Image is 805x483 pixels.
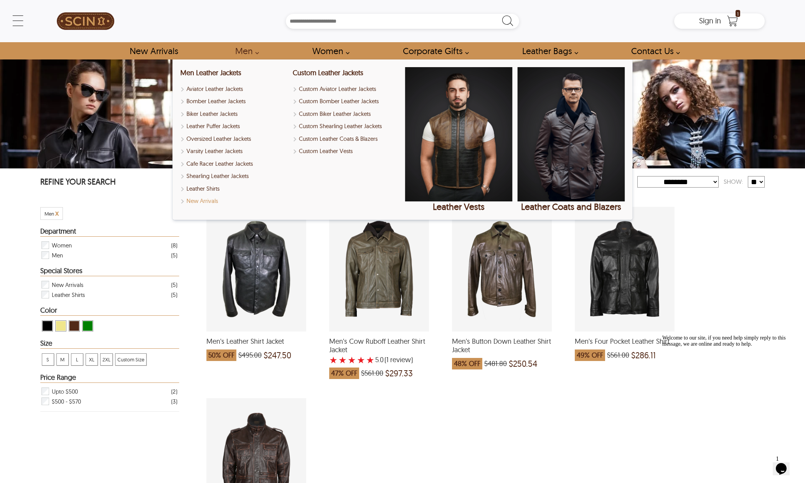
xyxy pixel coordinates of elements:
a: SCIN [40,4,131,38]
div: Heading Filter Leather Shirts by Color [40,307,179,316]
div: Filter Upto $500 Leather Shirts [41,386,177,396]
div: View L Leather Shirts [71,353,83,366]
a: Leather Vests [405,67,513,212]
a: Shop Leather Shirts [180,185,288,193]
a: Shop Varsity Leather Jackets [180,147,288,156]
span: Upto $500 [52,386,78,396]
span: Men's Cow Ruboff Leather Shirt Jacket [329,337,429,354]
label: 5 rating [366,356,374,364]
span: L [71,354,83,365]
div: Filter $500 - $570 Leather Shirts [41,396,177,406]
div: View S Leather Shirts [42,353,54,366]
div: Welcome to our site, if you need help simply reply to this message, we are online and ready to help. [3,3,141,15]
a: Shop Men Bomber Leather Jackets [180,97,288,106]
a: Shopping Cart [725,15,740,27]
a: Shop Leather Bags [513,42,582,59]
div: ( 5 ) [171,280,177,290]
span: New Arrivals [52,280,83,290]
label: 1 rating [329,356,338,364]
span: S [42,354,54,365]
a: contact-us [622,42,684,59]
a: Leather Coats and Blazers [518,67,625,212]
span: Filter Men [45,211,54,217]
iframe: chat widget [773,452,797,475]
img: SCIN [57,4,114,38]
div: ( 2 ) [171,387,177,396]
div: Heading Filter Leather Shirts by Size [40,340,179,349]
span: $250.54 [509,360,537,368]
img: Leather Coats and Blazers [518,67,625,201]
span: review [389,356,411,364]
div: ( 5 ) [171,251,177,260]
span: Leather Shirts [52,290,85,300]
div: View 2XL Leather Shirts [100,353,113,366]
span: $561.00 [361,369,383,377]
a: Men's Four Pocket Leather Shirt which was at a price of $561.00, now after discount the price is [575,326,675,365]
div: View XL Leather Shirts [86,353,98,366]
a: Shop Custom Biker Leather Jackets [293,110,400,119]
div: View Custom Size Leather Shirts [115,353,147,366]
a: Shop Men Biker Leather Jackets [180,110,288,119]
div: Show: [719,175,748,188]
div: View Khaki Leather Shirts [55,320,66,331]
div: Leather Vests [405,201,513,212]
span: $561.00 [607,351,629,359]
a: Shop Custom Bomber Leather Jackets [293,97,400,106]
a: Shop Men Aviator Leather Jackets [180,85,288,94]
label: 4 rating [357,356,365,364]
iframe: chat widget [659,332,797,448]
label: 2 rating [338,356,347,364]
span: 50% OFF [206,349,236,361]
a: Shop New Arrivals [180,197,288,206]
a: Shop New Arrivals [121,42,186,59]
a: Men's Leather Shirt Jacket which was at a price of $495.00, now after discount the price is [206,326,306,365]
a: Custom Aviator Leather Jackets [293,85,400,94]
span: 2XL [101,354,112,365]
img: Leather Vests [405,67,513,201]
a: Shop Men Cafe Racer Leather Jackets [180,160,288,168]
span: 49% OFF [575,349,605,361]
div: Filter Men Leather Shirts [41,250,177,260]
span: Men's Four Pocket Leather Shirt [575,337,675,346]
span: Men [52,250,63,260]
span: $500 - $570 [52,396,81,406]
a: shop men's leather jackets [226,42,263,59]
a: Shop Custom Leather Coats & Blazers [293,135,400,143]
span: Custom Size [115,354,146,365]
div: Leather Coats and Blazers [518,201,625,212]
a: Shop Men Leather Jackets [180,68,241,77]
a: Men's Button Down Leather Shirt Jacket which was at a price of $481.80, now after discount the pr... [452,326,552,373]
a: Men's Cow Ruboff Leather Shirt Jacket with a 5 Star Rating 1 Product Review which was at a price ... [329,326,429,382]
span: XL [86,354,97,365]
span: Women [52,240,72,250]
a: Sign in [699,18,721,25]
div: View Green Leather Shirts [82,320,93,331]
span: $297.33 [385,369,413,377]
div: Filter New Arrivals Leather Shirts [41,280,177,290]
span: 47% OFF [329,368,359,379]
div: View M Leather Shirts [56,353,69,366]
div: Heading Filter Leather Shirts by Department [40,227,179,237]
div: Heading Filter Leather Shirts by Special Stores [40,267,179,276]
div: Filter Women Leather Shirts [41,240,177,250]
a: Shop Men Shearling Leather Jackets [180,172,288,181]
span: Men's Leather Shirt Jacket [206,337,306,346]
div: View Brown ( Brand Color ) Leather Shirts [69,320,80,331]
div: Heading Filter Leather Shirts by Price Range [40,374,179,383]
span: Sign in [699,16,721,25]
span: $495.00 [238,351,262,359]
a: Shop Women Leather Jackets [304,42,354,59]
a: Shop Leather Puffer Jackets [180,122,288,131]
span: M [57,354,68,365]
span: Welcome to our site, if you need help simply reply to this message, we are online and ready to help. [3,3,127,15]
div: View Black Leather Shirts [42,320,53,331]
a: Shop Custom Leather Vests [293,147,400,156]
div: ( 8 ) [171,241,177,250]
span: $481.80 [484,360,507,368]
a: Shop Leather Corporate Gifts [394,42,473,59]
span: ) [384,356,413,364]
label: 5.0 [375,356,384,364]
